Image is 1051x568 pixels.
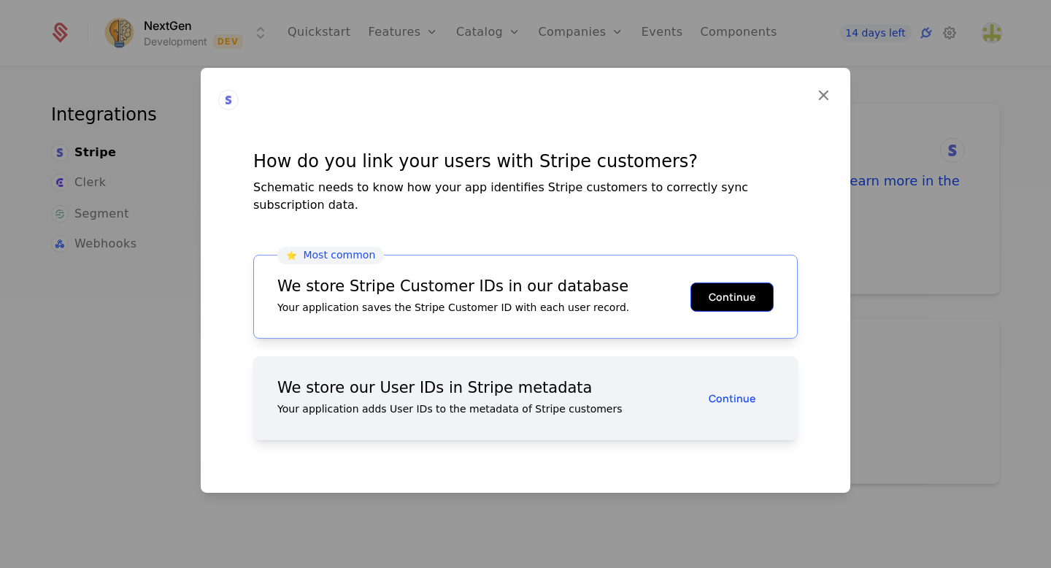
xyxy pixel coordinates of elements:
[277,380,690,396] div: We store our User IDs in Stripe metadata
[253,150,798,173] div: How do you link your users with Stripe customers?
[277,279,690,294] div: We store Stripe Customer IDs in our database
[690,383,774,412] button: Continue
[253,179,798,214] div: Schematic needs to know how your app identifies Stripe customers to correctly sync subscription d...
[277,300,690,315] div: Your application saves the Stripe Customer ID with each user record.
[277,402,690,416] div: Your application adds User IDs to the metadata of Stripe customers
[303,249,375,261] span: Most common
[286,250,297,261] span: ⭐️
[690,282,774,311] button: Continue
